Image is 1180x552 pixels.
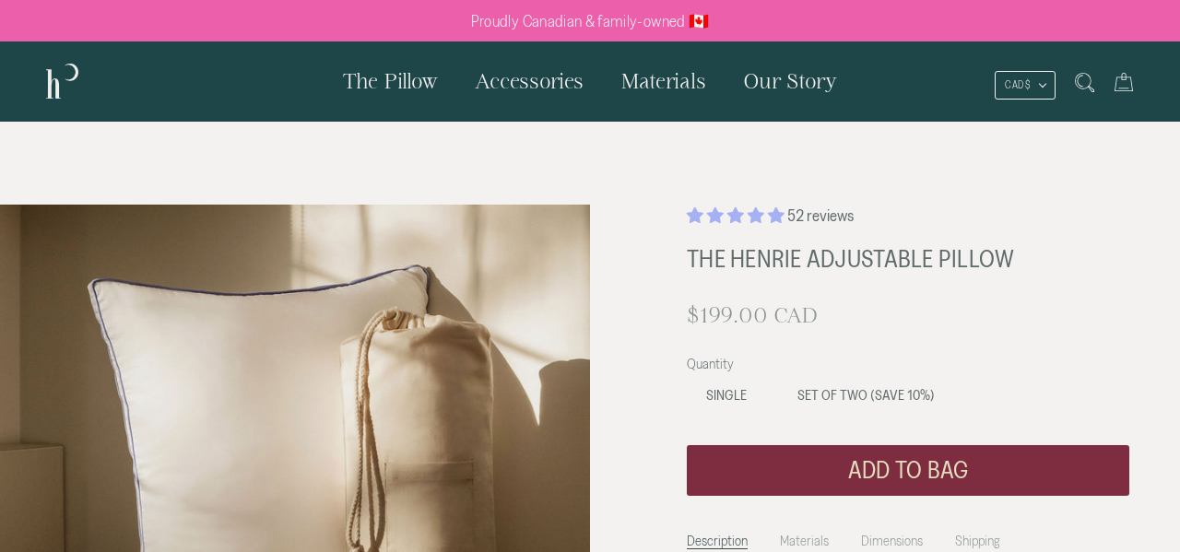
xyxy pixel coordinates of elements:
span: The Pillow [343,69,438,92]
button: Add to bag [687,445,1129,496]
a: Accessories [456,41,602,121]
h1: The Henrie Adjustable Pillow [687,240,1065,279]
a: Materials [602,41,725,121]
span: Materials [620,69,706,92]
a: The Pillow [324,41,456,121]
a: Our Story [725,41,855,121]
li: Shipping [955,523,1000,549]
span: Quantity [687,356,739,371]
span: 4.87 stars [687,206,787,224]
span: Single [706,387,747,403]
span: Accessories [475,69,584,92]
p: Proudly Canadian & family-owned 🇨🇦 [471,12,710,30]
span: Set of Two (SAVE 10%) [797,387,935,403]
button: CAD $ [995,71,1056,100]
span: $199.00 CAD [687,303,818,326]
li: Dimensions [861,523,923,549]
li: Description [687,523,748,549]
span: Our Story [743,69,837,92]
li: Materials [780,523,829,549]
span: 52 reviews [787,206,854,224]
